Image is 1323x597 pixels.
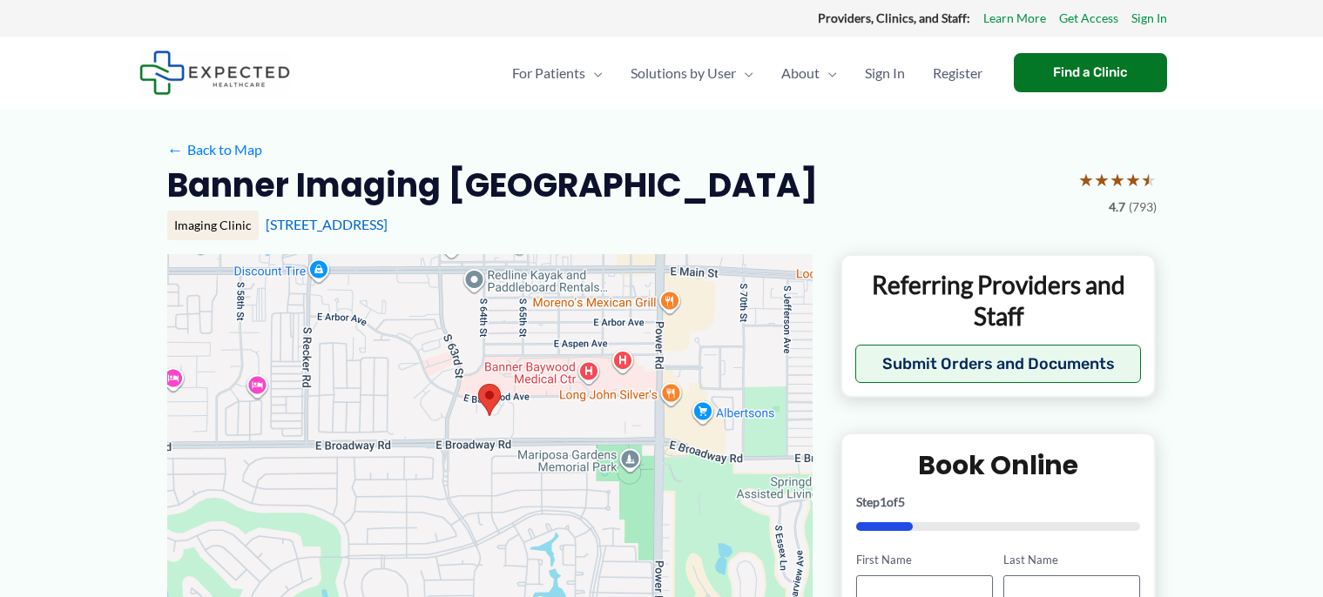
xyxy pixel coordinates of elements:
p: Referring Providers and Staff [855,269,1142,332]
a: Solutions by UserMenu Toggle [617,43,767,104]
a: For PatientsMenu Toggle [498,43,617,104]
a: Sign In [851,43,919,104]
span: ★ [1094,164,1110,196]
img: Expected Healthcare Logo - side, dark font, small [139,50,290,95]
span: Menu Toggle [736,43,753,104]
a: Sign In [1131,7,1167,30]
h2: Book Online [856,448,1141,482]
p: Step of [856,496,1141,508]
a: Get Access [1059,7,1118,30]
span: ← [167,141,184,158]
span: Sign In [865,43,905,104]
a: [STREET_ADDRESS] [266,216,388,232]
a: Learn More [983,7,1046,30]
label: Last Name [1003,552,1140,568]
span: ★ [1125,164,1141,196]
span: 4.7 [1109,196,1125,218]
span: 1 [880,494,887,509]
span: Menu Toggle [820,43,837,104]
span: ★ [1141,164,1157,196]
span: ★ [1078,164,1094,196]
a: AboutMenu Toggle [767,43,851,104]
span: For Patients [512,43,585,104]
span: 5 [898,494,905,509]
span: (793) [1129,196,1157,218]
label: First Name [856,552,993,568]
span: Menu Toggle [585,43,603,104]
strong: Providers, Clinics, and Staff: [818,10,970,25]
span: Solutions by User [631,43,736,104]
span: Register [933,43,982,104]
button: Submit Orders and Documents [855,345,1142,383]
nav: Primary Site Navigation [498,43,996,104]
a: Find a Clinic [1014,53,1167,92]
a: Register [919,43,996,104]
span: ★ [1110,164,1125,196]
a: ←Back to Map [167,137,262,163]
span: About [781,43,820,104]
h2: Banner Imaging [GEOGRAPHIC_DATA] [167,164,818,206]
div: Imaging Clinic [167,211,259,240]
